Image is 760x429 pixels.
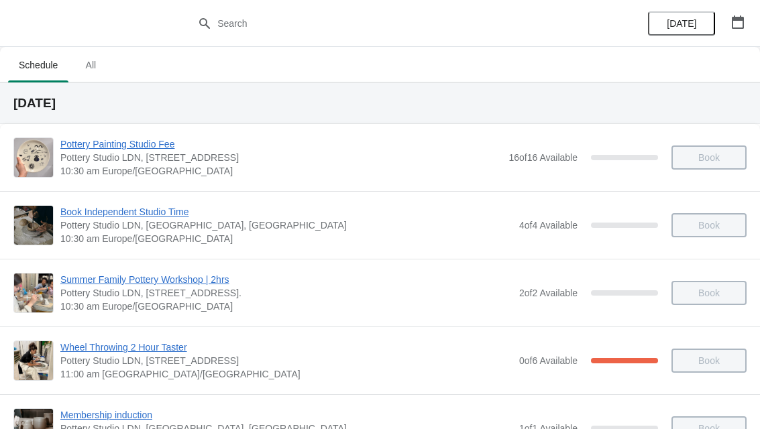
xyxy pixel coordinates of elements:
[14,273,53,312] img: Summer Family Pottery Workshop | 2hrs | Pottery Studio LDN, unit 1.3, 10 Monro Way, North Greenwi...
[60,354,512,367] span: Pottery Studio LDN, [STREET_ADDRESS]
[648,11,715,36] button: [DATE]
[60,137,502,151] span: Pottery Painting Studio Fee
[60,151,502,164] span: Pottery Studio LDN, [STREET_ADDRESS]
[60,286,512,300] span: Pottery Studio LDN, [STREET_ADDRESS].
[14,138,53,177] img: Pottery Painting Studio Fee | Pottery Studio LDN, Unit 1.3, Building A4, 10 Monro Way, London, SE...
[60,232,512,245] span: 10:30 am Europe/[GEOGRAPHIC_DATA]
[508,152,578,163] span: 16 of 16 Available
[60,341,512,354] span: Wheel Throwing 2 Hour Taster
[60,367,512,381] span: 11:00 am [GEOGRAPHIC_DATA]/[GEOGRAPHIC_DATA]
[8,53,68,77] span: Schedule
[667,18,696,29] span: [DATE]
[14,206,53,244] img: Book Independent Studio Time | Pottery Studio LDN, London, UK | 10:30 am Europe/London
[74,53,107,77] span: All
[60,164,502,178] span: 10:30 am Europe/[GEOGRAPHIC_DATA]
[60,300,512,313] span: 10:30 am Europe/[GEOGRAPHIC_DATA]
[14,341,53,380] img: Wheel Throwing 2 Hour Taster | Pottery Studio LDN, Unit 1.3, Building A4, 10 Monro Way, London, S...
[60,219,512,232] span: Pottery Studio LDN, [GEOGRAPHIC_DATA], [GEOGRAPHIC_DATA]
[60,408,512,422] span: Membership induction
[60,205,512,219] span: Book Independent Studio Time
[217,11,570,36] input: Search
[519,288,578,298] span: 2 of 2 Available
[60,273,512,286] span: Summer Family Pottery Workshop | 2hrs
[13,97,747,110] h2: [DATE]
[519,220,578,231] span: 4 of 4 Available
[519,355,578,366] span: 0 of 6 Available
